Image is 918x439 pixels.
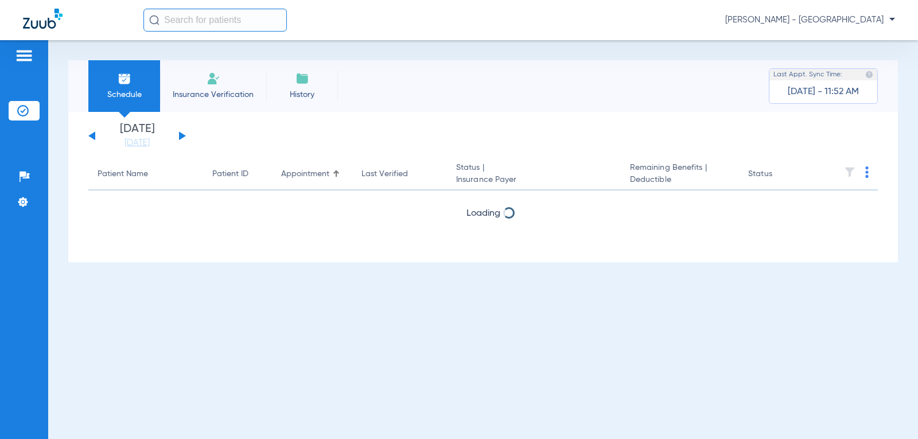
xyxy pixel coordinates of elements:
img: History [295,72,309,86]
th: Status | [447,158,621,191]
div: Appointment [281,168,329,180]
span: Deductible [630,174,730,186]
th: Status [739,158,816,191]
span: Schedule [97,89,151,100]
span: Insurance Verification [169,89,258,100]
span: Loading [466,209,500,218]
span: [PERSON_NAME] - [GEOGRAPHIC_DATA] [725,14,895,26]
input: Search for patients [143,9,287,32]
div: Last Verified [361,168,438,180]
div: Patient ID [212,168,248,180]
div: Patient ID [212,168,263,180]
div: Last Verified [361,168,408,180]
span: Last Appt. Sync Time: [773,69,842,80]
a: [DATE] [103,137,172,149]
img: last sync help info [865,71,873,79]
span: [DATE] - 11:52 AM [788,86,859,98]
li: [DATE] [103,123,172,149]
th: Remaining Benefits | [621,158,739,191]
img: hamburger-icon [15,49,33,63]
img: group-dot-blue.svg [865,166,869,178]
div: Patient Name [98,168,194,180]
span: History [275,89,329,100]
img: Search Icon [149,15,160,25]
img: filter.svg [844,166,855,178]
span: Insurance Payer [456,174,612,186]
div: Appointment [281,168,343,180]
img: Zuub Logo [23,9,63,29]
img: Manual Insurance Verification [207,72,220,86]
div: Patient Name [98,168,148,180]
img: Schedule [118,72,131,86]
